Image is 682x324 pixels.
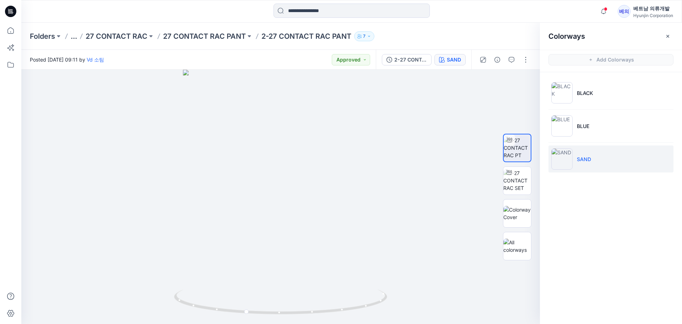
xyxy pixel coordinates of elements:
img: 2-27 CONTACT RAC SET [503,169,531,192]
p: BLUE [577,122,589,130]
div: Hyunjin Corporation [633,13,673,18]
a: 27 CONTACT RAC [86,31,147,41]
div: 베의 [618,5,630,18]
div: 2-27 CONTACT RAC [394,56,427,64]
p: BLACK [577,89,593,97]
p: SAND [577,155,591,163]
button: 7 [354,31,374,41]
img: BLACK [551,82,573,103]
button: ... [71,31,77,41]
img: SAND [551,148,573,170]
p: 7 [363,32,366,40]
button: 2-27 CONTACT RAC [382,54,432,65]
img: All colorways [503,239,531,254]
p: 2-27 CONTACT RAC PANT [261,31,351,41]
div: 베트남 의류개발 [633,4,673,13]
button: Details [492,54,503,65]
div: SAND [447,56,461,64]
a: 27 CONTACT RAC PANT [163,31,246,41]
img: BLUE [551,115,573,137]
a: Vd 소팀 [87,57,104,63]
span: Posted [DATE] 09:11 by [30,56,104,63]
h2: Colorways [548,32,585,41]
img: Colorway Cover [503,206,531,221]
button: SAND [434,54,466,65]
img: 2-27 CONTACT RAC PT [504,137,531,159]
a: Folders [30,31,55,41]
